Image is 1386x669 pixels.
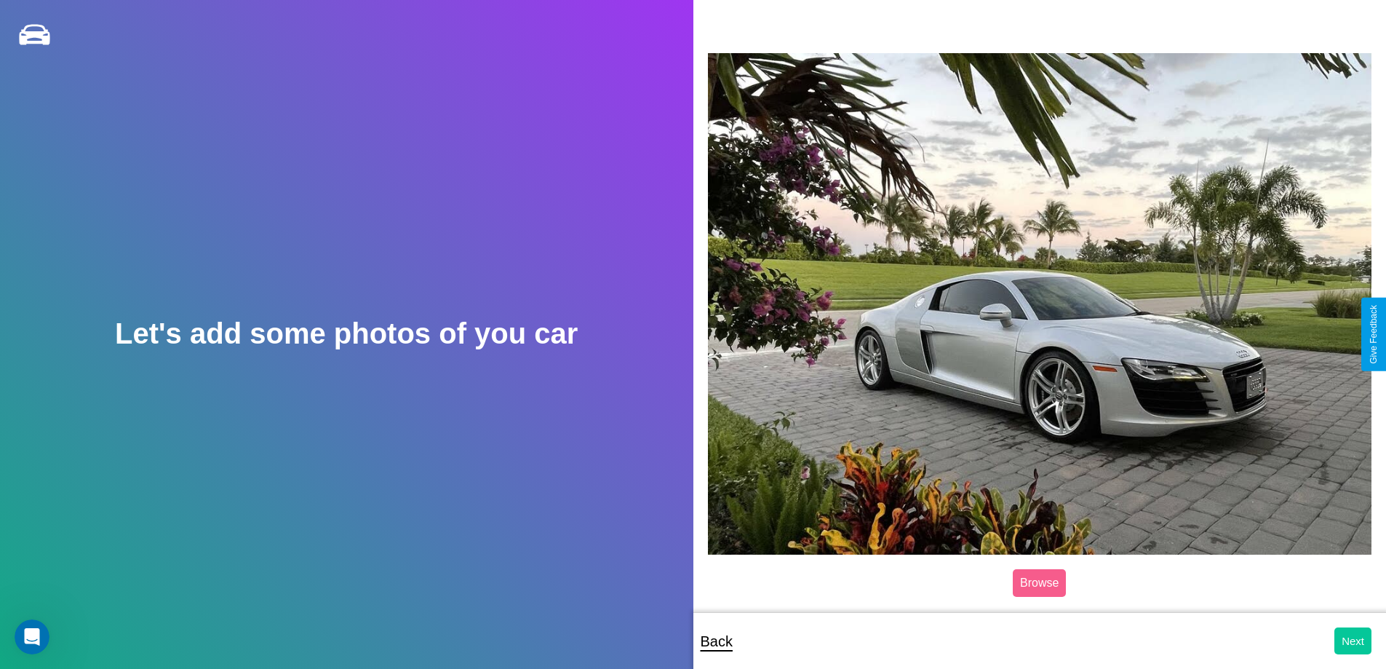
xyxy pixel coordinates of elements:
[115,317,578,350] h2: Let's add some photos of you car
[1334,628,1371,654] button: Next
[1013,569,1066,597] label: Browse
[701,628,733,654] p: Back
[1369,305,1379,364] div: Give Feedback
[15,619,49,654] iframe: Intercom live chat
[708,53,1372,554] img: posted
